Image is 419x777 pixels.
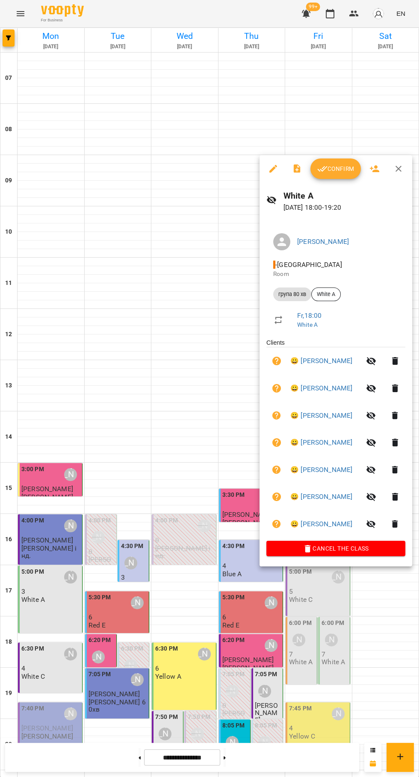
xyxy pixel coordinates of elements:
[266,541,405,556] button: Cancel the class
[273,270,398,279] p: Room
[290,356,352,366] a: 😀 [PERSON_NAME]
[290,492,352,502] a: 😀 [PERSON_NAME]
[266,351,287,371] button: Unpaid. Bill the attendance?
[283,202,405,213] p: [DATE] 18:00 - 19:20
[266,405,287,426] button: Unpaid. Bill the attendance?
[283,189,405,202] h6: White A
[290,465,352,475] a: 😀 [PERSON_NAME]
[290,410,352,421] a: 😀 [PERSON_NAME]
[317,164,354,174] span: Confirm
[266,487,287,507] button: Unpaid. Bill the attendance?
[290,519,352,529] a: 😀 [PERSON_NAME]
[311,287,341,301] div: White A
[273,543,398,554] span: Cancel the class
[297,237,349,246] a: [PERSON_NAME]
[290,437,352,448] a: 😀 [PERSON_NAME]
[273,261,344,269] span: - [GEOGRAPHIC_DATA]
[266,432,287,453] button: Unpaid. Bill the attendance?
[266,378,287,399] button: Unpaid. Bill the attendance?
[266,338,405,541] ul: Clients
[266,514,287,534] button: Unpaid. Bill the attendance?
[273,290,311,298] span: група 80 хв
[266,460,287,480] button: Unpaid. Bill the attendance?
[297,321,318,328] a: White A
[290,383,352,393] a: 😀 [PERSON_NAME]
[297,311,322,320] a: Fr , 18:00
[312,290,340,298] span: White A
[310,158,361,179] button: Confirm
